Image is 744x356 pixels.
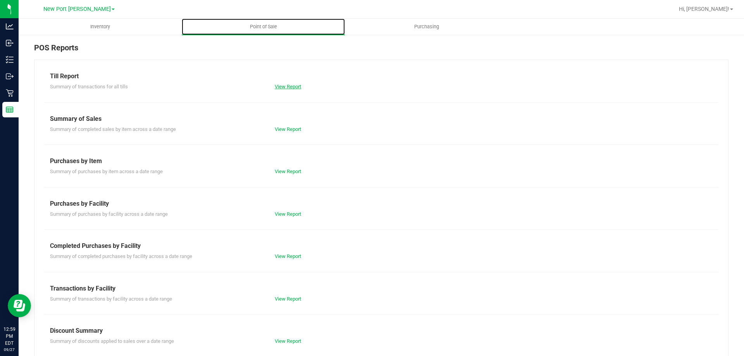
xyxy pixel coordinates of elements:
[6,56,14,64] inline-svg: Inventory
[275,211,301,217] a: View Report
[275,296,301,302] a: View Report
[275,84,301,89] a: View Report
[50,296,172,302] span: Summary of transactions by facility across a date range
[50,284,713,293] div: Transactions by Facility
[50,114,713,124] div: Summary of Sales
[50,169,163,174] span: Summary of purchases by item across a date range
[50,126,176,132] span: Summary of completed sales by item across a date range
[50,157,713,166] div: Purchases by Item
[50,241,713,251] div: Completed Purchases by Facility
[50,338,174,344] span: Summary of discounts applied to sales over a date range
[6,22,14,30] inline-svg: Analytics
[3,326,15,347] p: 12:59 PM EDT
[50,84,128,89] span: Summary of transactions for all tills
[6,39,14,47] inline-svg: Inbound
[6,89,14,97] inline-svg: Retail
[275,169,301,174] a: View Report
[19,19,182,35] a: Inventory
[6,72,14,80] inline-svg: Outbound
[80,23,121,30] span: Inventory
[50,326,713,335] div: Discount Summary
[679,6,729,12] span: Hi, [PERSON_NAME]!
[50,199,713,208] div: Purchases by Facility
[275,338,301,344] a: View Report
[182,19,345,35] a: Point of Sale
[404,23,449,30] span: Purchasing
[239,23,288,30] span: Point of Sale
[6,106,14,114] inline-svg: Reports
[43,6,111,12] span: New Port [PERSON_NAME]
[8,294,31,317] iframe: Resource center
[3,347,15,353] p: 09/27
[34,42,728,60] div: POS Reports
[275,253,301,259] a: View Report
[275,126,301,132] a: View Report
[345,19,508,35] a: Purchasing
[50,72,713,81] div: Till Report
[50,211,168,217] span: Summary of purchases by facility across a date range
[50,253,192,259] span: Summary of completed purchases by facility across a date range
